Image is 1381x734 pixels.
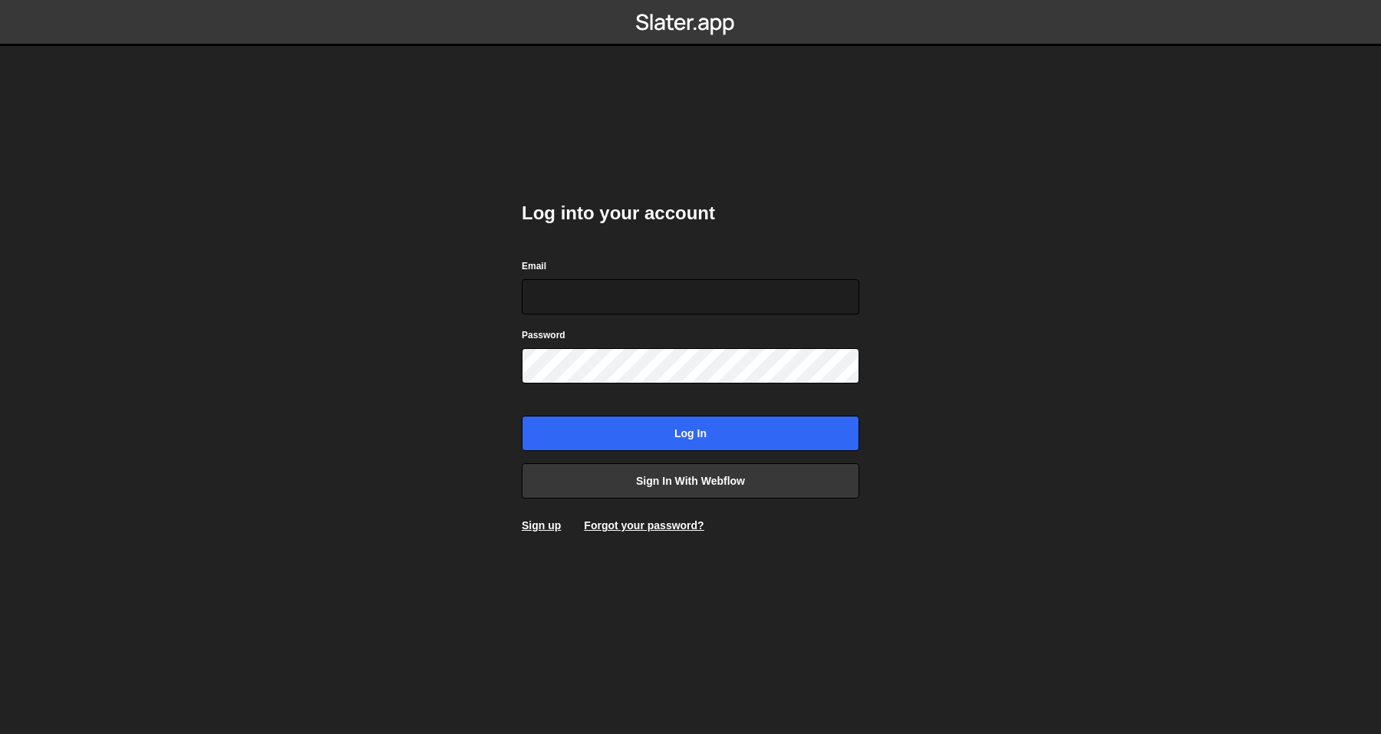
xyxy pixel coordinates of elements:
[522,463,859,499] a: Sign in with Webflow
[522,201,859,225] h2: Log into your account
[522,416,859,451] input: Log in
[522,328,565,343] label: Password
[522,258,546,274] label: Email
[584,519,704,532] a: Forgot your password?
[522,519,561,532] a: Sign up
